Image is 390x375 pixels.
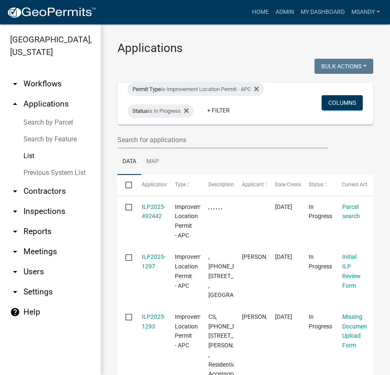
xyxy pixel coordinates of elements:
datatable-header-cell: Application Number [133,175,167,195]
a: Initial ILP Review Form [342,253,361,289]
datatable-header-cell: Select [117,175,133,195]
span: In Progress [309,253,332,270]
span: Improvement Location Permit - APC [175,253,210,289]
i: arrow_drop_down [10,287,20,297]
i: help [10,307,20,317]
div: is In Progress [127,104,194,118]
datatable-header-cell: Date Created [267,175,301,195]
span: 10/13/2025 [275,313,292,320]
a: Home [249,4,272,20]
a: Map [141,148,164,175]
button: Bulk Actions [315,59,373,74]
span: Applicant [242,182,264,188]
span: Improvement Location Permit - APC [175,313,210,349]
a: Parcel search [342,203,360,220]
button: Columns [322,95,363,110]
span: In Progress [309,313,332,330]
span: , , , , , , [208,203,222,210]
datatable-header-cell: Applicant [234,175,267,195]
i: arrow_drop_up [10,99,20,109]
i: arrow_drop_down [10,247,20,257]
span: Description [208,182,234,188]
div: is Improvement Location Permit - APC [127,83,264,96]
span: , 025-084-013, 7226 W HILLTOP RD, Green, ILP2025-1297, , New Residence [208,253,276,298]
span: Permit Type [133,86,161,92]
span: KIM DERF [242,313,287,320]
a: Missing Document Upload Form [342,313,369,349]
i: arrow_drop_down [10,186,20,196]
a: Admin [272,4,297,20]
a: Data [117,148,141,175]
span: Type [175,182,186,188]
datatable-header-cell: Status [301,175,334,195]
span: 10/14/2025 [275,203,292,210]
a: + Filter [200,103,237,118]
input: Search for applications [117,131,328,148]
a: ILP2025-1293 [142,313,166,330]
i: arrow_drop_down [10,79,20,89]
span: Status [133,108,148,114]
i: arrow_drop_down [10,206,20,216]
a: ILP2025-492442 [142,203,166,220]
i: arrow_drop_down [10,227,20,237]
span: Current Activity [342,182,377,188]
datatable-header-cell: Description [200,175,234,195]
a: My Dashboard [297,4,348,20]
span: Sandra Green [242,253,287,260]
a: msandy [348,4,383,20]
h3: Applications [117,41,373,55]
span: Application Number [142,182,187,188]
i: arrow_drop_down [10,267,20,277]
span: 10/14/2025 [275,253,292,260]
datatable-header-cell: Current Activity [334,175,367,195]
datatable-header-cell: Type [167,175,200,195]
span: In Progress [309,203,332,220]
a: ILP2025-1297 [142,253,166,270]
span: Improvement Location Permit - APC [175,203,210,239]
span: Date Created [275,182,304,188]
span: Status [309,182,323,188]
